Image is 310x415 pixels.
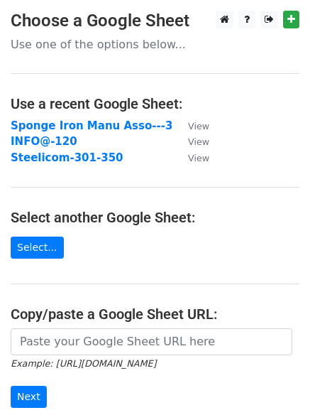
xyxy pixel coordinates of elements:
[11,11,299,31] h3: Choose a Google Sheet
[11,95,299,112] h4: Use a recent Google Sheet:
[188,153,209,163] small: View
[174,135,209,148] a: View
[11,306,299,323] h4: Copy/paste a Google Sheet URL:
[11,119,172,132] a: Sponge Iron Manu Asso---3
[11,151,123,164] a: Steelicom-301-350
[174,119,209,132] a: View
[11,386,47,408] input: Next
[188,121,209,131] small: View
[11,358,156,369] small: Example: [URL][DOMAIN_NAME]
[188,136,209,147] small: View
[11,328,292,355] input: Paste your Google Sheet URL here
[11,209,299,226] h4: Select another Google Sheet:
[11,237,64,259] a: Select...
[174,151,209,164] a: View
[11,37,299,52] p: Use one of the options below...
[11,135,77,148] a: INFO@-120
